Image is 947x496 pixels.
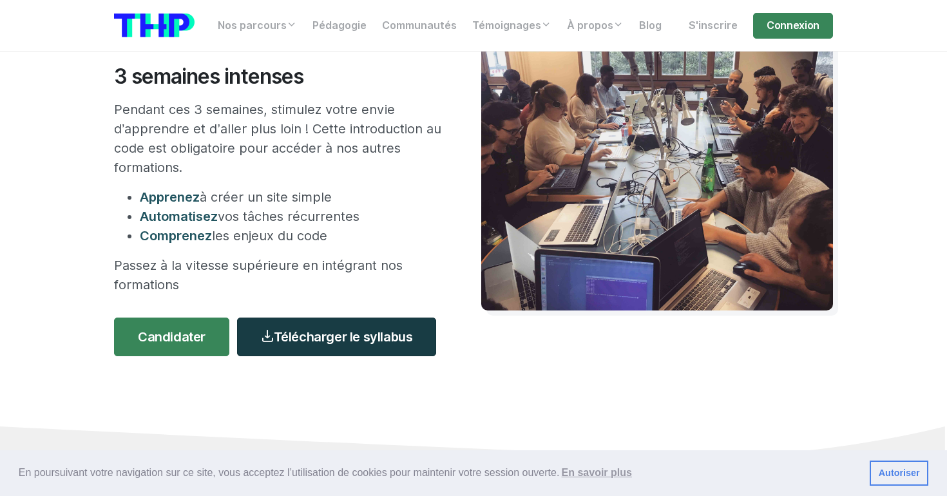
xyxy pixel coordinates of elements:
[114,318,229,356] a: Candidater
[114,100,443,177] p: Pendant ces 3 semaines, stimulez votre envie d’apprendre et d’aller plus loin ! Cette introductio...
[753,13,833,39] a: Connexion
[464,13,559,39] a: Témoignages
[140,207,443,226] li: vos tâches récurrentes
[140,228,212,243] span: Comprenez
[559,463,634,482] a: learn more about cookies
[19,463,859,482] span: En poursuivant votre navigation sur ce site, vous acceptez l’utilisation de cookies pour mainteni...
[681,13,745,39] a: S'inscrire
[374,13,464,39] a: Communautés
[210,13,305,39] a: Nos parcours
[305,13,374,39] a: Pédagogie
[140,189,200,205] span: Apprenez
[237,318,436,356] a: Télécharger le syllabus
[140,226,443,245] li: les enjeux du code
[631,13,669,39] a: Blog
[114,64,443,89] h2: 3 semaines intenses
[481,23,833,310] img: Travail
[870,461,928,486] a: dismiss cookie message
[140,209,218,224] span: Automatisez
[114,14,195,37] img: logo
[140,187,443,207] li: à créer un site simple
[114,256,443,294] p: Passez à la vitesse supérieure en intégrant nos formations
[559,13,631,39] a: À propos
